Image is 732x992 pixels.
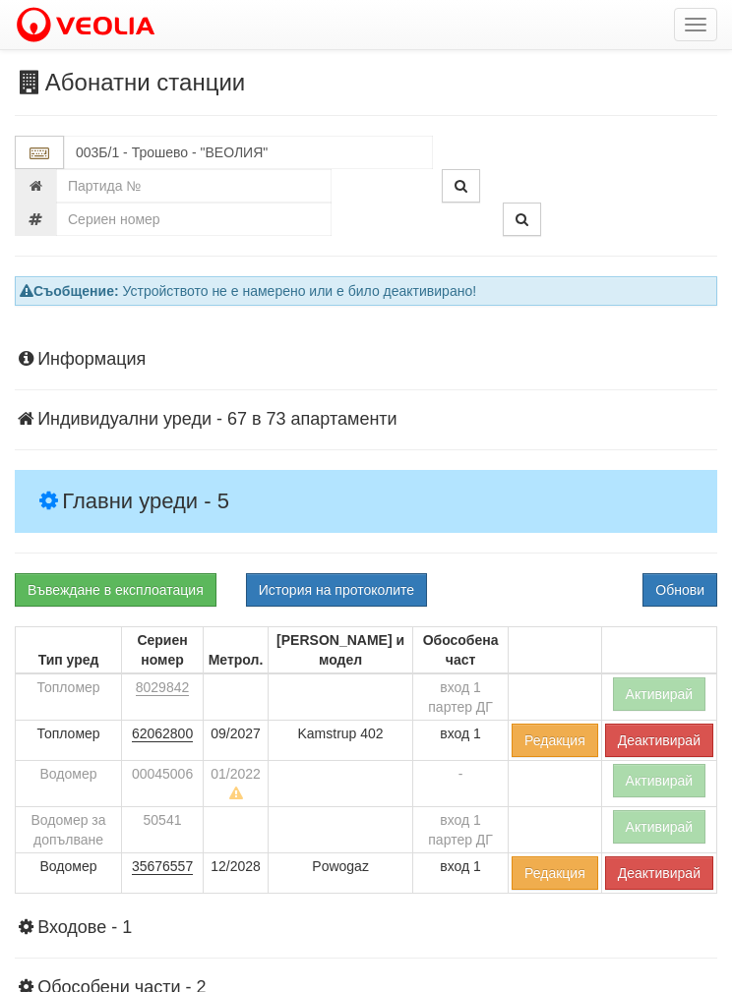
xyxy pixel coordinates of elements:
td: вход 1 [413,721,509,761]
td: Powogaz [269,853,413,894]
td: Топломер [16,673,122,721]
a: Въвеждане в експлоатация [15,573,216,607]
th: [PERSON_NAME] и модел [269,627,413,674]
td: Kamstrup 402 [269,721,413,761]
td: 01/2022 [204,761,269,807]
input: Партида № [56,169,332,203]
h4: Индивидуални уреди - 67 в 73 апартаменти [15,410,717,430]
h4: Информация [15,350,717,370]
img: VeoliaLogo.png [15,5,164,46]
button: История на протоколите [246,573,427,607]
td: Водомер [16,761,122,807]
button: Активирай [613,764,706,797]
input: Абонатна станция [64,136,433,169]
strong: Съобщение: [20,283,119,299]
button: Обнови [642,573,717,607]
span: Устройството не е намерено или е било деактивирано! [123,283,477,299]
td: 50541 [122,807,204,853]
button: Редакция [512,724,598,757]
td: Топломер [16,721,122,761]
td: Водомер [16,853,122,894]
input: Сериен номер [56,203,332,236]
td: 00045006 [122,761,204,807]
td: вход 1 партер ДГ [413,807,509,853]
td: 12/2028 [204,853,269,894]
h4: Входове - 1 [15,918,717,938]
td: - [413,761,509,807]
th: Сериен номер [122,627,204,674]
td: вход 1 [413,853,509,894]
th: Тип уред [16,627,122,674]
button: Деактивирай [605,856,713,890]
button: Деактивирай [605,724,713,757]
h3: Абонатни станции [15,70,717,95]
h4: Главни уреди - 5 [15,470,717,533]
th: Обособена част [413,627,509,674]
td: вход 1 партер ДГ [413,673,509,721]
button: Активирай [613,810,706,844]
button: Активирай [613,677,706,711]
td: Водомер за допълване [16,807,122,853]
button: Редакция [512,856,598,890]
th: Метрол. [204,627,269,674]
td: 09/2027 [204,721,269,761]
